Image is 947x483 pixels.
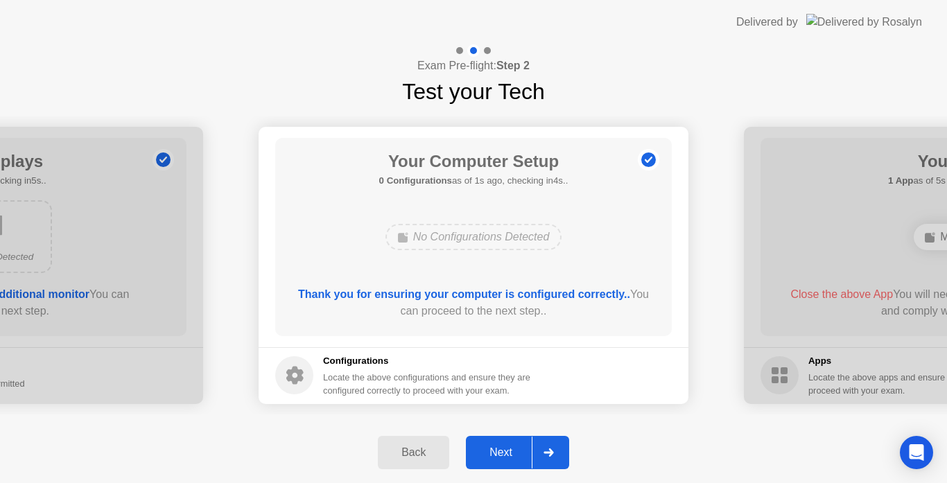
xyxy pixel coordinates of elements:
div: Delivered by [736,14,798,30]
div: Back [382,446,445,459]
div: Locate the above configurations and ensure they are configured correctly to proceed with your exam. [323,371,533,397]
b: 0 Configurations [379,175,452,186]
img: Delivered by Rosalyn [806,14,922,30]
b: Step 2 [496,60,530,71]
div: You can proceed to the next step.. [295,286,652,319]
button: Next [466,436,569,469]
div: Open Intercom Messenger [900,436,933,469]
h1: Test your Tech [402,75,545,108]
b: Thank you for ensuring your computer is configured correctly.. [298,288,630,300]
h1: Your Computer Setup [379,149,568,174]
h4: Exam Pre-flight: [417,58,530,74]
button: Back [378,436,449,469]
div: Next [470,446,532,459]
div: No Configurations Detected [385,224,562,250]
h5: as of 1s ago, checking in4s.. [379,174,568,188]
h5: Configurations [323,354,533,368]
